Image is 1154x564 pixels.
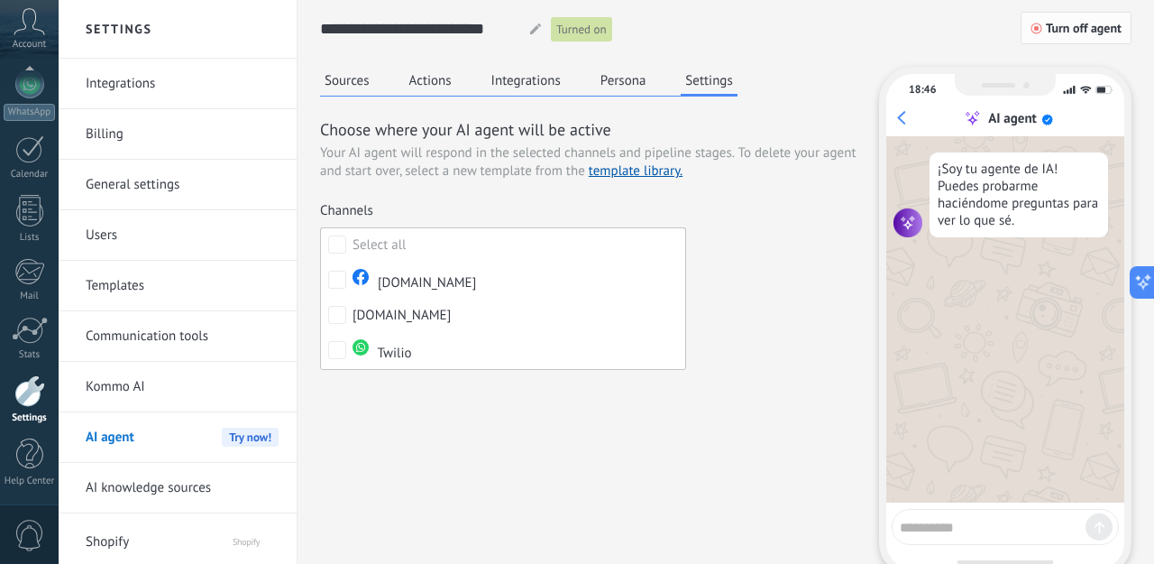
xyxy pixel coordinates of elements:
button: Settings [681,67,737,97]
li: AI agent [59,412,297,463]
button: Actions [405,67,456,94]
a: General settings [86,160,279,210]
img: agent icon [893,208,922,237]
div: Settings [4,412,56,424]
a: Communication tools [86,311,279,362]
a: template library. [589,162,682,180]
button: Sources [320,67,374,94]
div: 18:46 [909,83,936,97]
div: Mail [4,291,56,302]
li: Users [59,210,297,261]
span: Shopify [86,517,197,560]
button: Persona [596,67,651,94]
div: Select all [353,236,406,254]
span: Account [13,39,46,51]
li: AI knowledge sources [59,463,297,513]
li: Templates [59,261,297,311]
div: Calendar [4,169,56,180]
span: AI agent [86,412,134,463]
div: Twilio [353,339,411,363]
span: Shopify [198,517,279,560]
a: Templates [86,261,279,311]
span: Channels [320,202,373,220]
img: logo [353,339,369,356]
li: Integrations [59,59,297,109]
div: ¡Soy tu agente de IA! Puedes probarme haciéndome preguntas para ver lo que sé. [930,153,1108,237]
a: AI agentTry now! [86,412,279,463]
li: Kommo AI [59,362,297,412]
span: Try now! [222,428,279,447]
li: Billing [59,109,297,160]
div: [DOMAIN_NAME] [353,269,476,292]
button: Integrations [487,67,565,94]
span: Your AI agent will respond in the selected channels and pipeline stages. [320,144,735,162]
img: logo [353,269,369,285]
a: Kommo AI [86,362,279,412]
div: AI agent [988,110,1037,127]
li: General settings [59,160,297,210]
div: Stats [4,349,56,361]
div: Help Center [4,476,56,487]
a: Users [86,210,279,261]
a: Billing [86,109,279,160]
h3: Choose where your AI agent will be active [320,118,856,141]
li: Communication tools [59,311,297,362]
div: [DOMAIN_NAME] [353,307,451,325]
span: Turned on [556,21,607,39]
button: Turn off agent [1021,12,1131,44]
a: Integrations [86,59,279,109]
span: To delete your agent and start over, select a new template from the [320,144,856,180]
li: Shopify [59,513,297,563]
div: Lists [4,232,56,244]
div: WhatsApp [4,104,55,121]
a: AI knowledge sources [86,463,279,513]
span: Turn off agent [1046,22,1122,34]
a: ShopifyShopify [86,517,279,560]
